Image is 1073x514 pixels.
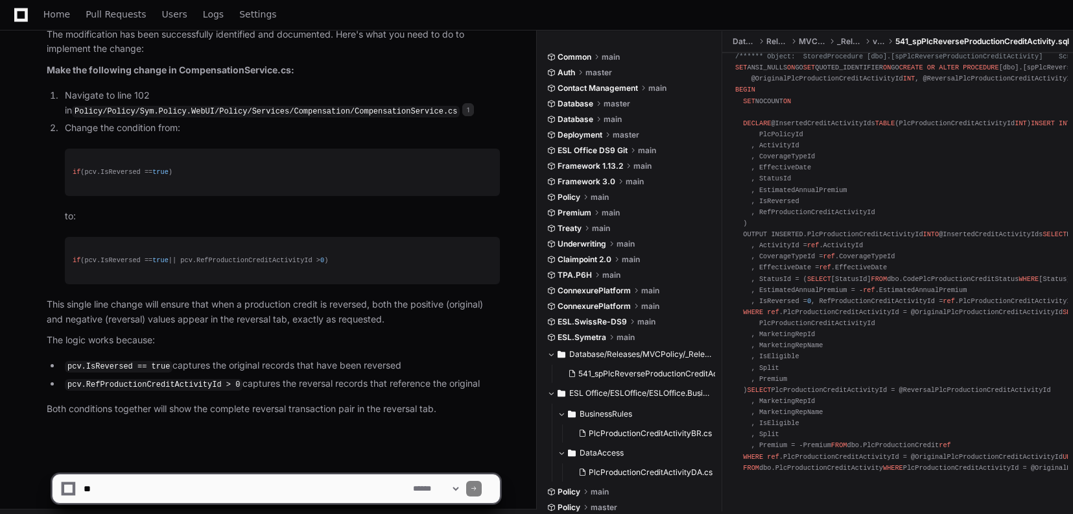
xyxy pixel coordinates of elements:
span: SELECT [747,386,771,394]
button: 541_spPlcReverseProductionCreditActivity.sql [563,365,716,383]
span: Framework 1.13.2 [558,161,623,171]
span: Database [558,114,593,125]
span: 0 [807,297,811,305]
span: Deployment [558,130,602,140]
li: captures the original records that have been reversed [61,358,500,374]
p: The logic works because: [47,333,500,348]
span: WHERE [1019,275,1039,283]
span: DataAccess [580,448,624,458]
button: PlcProductionCreditActivityBR.cs [573,424,713,443]
span: main [641,286,659,296]
span: ref [863,286,875,294]
span: FROM [831,441,847,449]
span: SELECT [807,275,831,283]
span: main [622,254,640,265]
span: WHERE [743,308,763,316]
span: main [602,270,620,280]
p: Both conditions together will show the complete reversal transaction pair in the reversal tab. [47,402,500,417]
span: 0 [320,256,324,264]
span: main [617,239,635,249]
span: 541_spPlcReverseProductionCreditActivity.sql [578,369,748,379]
span: master [585,67,612,78]
li: Change the condition from: to: [61,121,500,284]
span: Home [43,10,70,18]
span: Underwriting [558,239,606,249]
span: FROM [871,275,887,283]
span: 1 [462,103,474,116]
span: Database/Releases/MVCPolicy/_Releases/v1.06 [569,349,713,360]
svg: Directory [558,385,565,401]
span: TPA.P6H [558,270,592,280]
svg: Directory [568,445,576,461]
span: ESL.Symetra [558,332,606,343]
span: BusinessRules [580,409,632,419]
span: ref [819,263,831,271]
span: OR [927,64,935,71]
span: SELECT [1043,230,1067,238]
span: main [604,114,622,125]
span: ON [883,64,891,71]
span: Auth [558,67,575,78]
span: master [613,130,639,140]
strong: Make the following change in CompensationService.cs: [47,64,294,75]
span: main [633,161,652,171]
span: ref [767,308,779,316]
code: Policy/Policy/Sym.Policy.WebUI/Policy/Services/Compensation/CompensationService.cs [72,106,460,117]
span: Users [162,10,187,18]
span: SET [743,97,755,105]
span: main [641,301,659,312]
span: DECLARE [743,119,771,127]
button: BusinessRules [558,404,720,424]
span: SET [735,64,747,71]
span: Treaty [558,223,582,234]
button: DataAccess [558,443,720,463]
div: (pcv.IsReversed == ) [73,167,492,178]
span: Claimpoint 2.0 [558,254,611,265]
span: main [648,83,666,93]
span: INT [1015,119,1026,127]
span: main [592,223,610,234]
span: ref [939,441,950,449]
span: main [591,192,609,202]
span: Contact Management [558,83,638,93]
p: This single line change will ensure that when a production credit is reversed, both the positive ... [47,297,500,327]
span: ESL Office/ESLOffice/ESLOffice.BusinessLogic.v1_0/PolicyAdmin [569,388,713,398]
span: if [73,256,80,264]
span: ON [783,97,791,105]
span: CREATE [899,64,923,71]
span: ref [943,297,954,305]
span: master [604,99,630,109]
span: main [638,145,656,156]
span: true [152,168,169,176]
span: SET [803,64,815,71]
span: PlcProductionCreditActivityBR.cs [589,428,712,439]
span: PROCEDURE [963,64,998,71]
span: Premium [558,208,591,218]
span: Settings [239,10,276,18]
span: true [152,256,169,264]
span: ref [823,252,835,260]
span: Pull Requests [86,10,146,18]
span: _Releases [837,36,862,47]
span: ESL Office DS9 Git [558,145,628,156]
button: Database/Releases/MVCPolicy/_Releases/v1.06 [547,344,713,365]
button: ESL Office/ESLOffice/ESLOffice.BusinessLogic.v1_0/PolicyAdmin [547,383,713,404]
div: ANSI_NULLS GO QUOTED_IDENTIFIER GO [dbo].[spPlcReverseProductionCreditActivity] @OriginalPlcProdu... [735,51,1060,474]
span: Framework 3.0 [558,177,615,187]
span: Database [733,36,756,47]
span: ref [807,241,819,249]
p: The modification has been successfully identified and documented. Here's what you need to do to i... [47,27,500,57]
span: Releases [766,36,789,47]
span: Database [558,99,593,109]
span: INT [903,75,915,82]
svg: Directory [558,347,565,362]
li: captures the reversal records that reference the original [61,376,500,392]
span: ALTER [939,64,959,71]
span: v1.06 [873,36,885,47]
span: ConnexurePlatform [558,286,631,296]
span: if [73,168,80,176]
span: BEGIN [735,86,755,93]
span: main [602,208,620,218]
span: Policy [558,192,580,202]
span: TABLE [875,119,895,127]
